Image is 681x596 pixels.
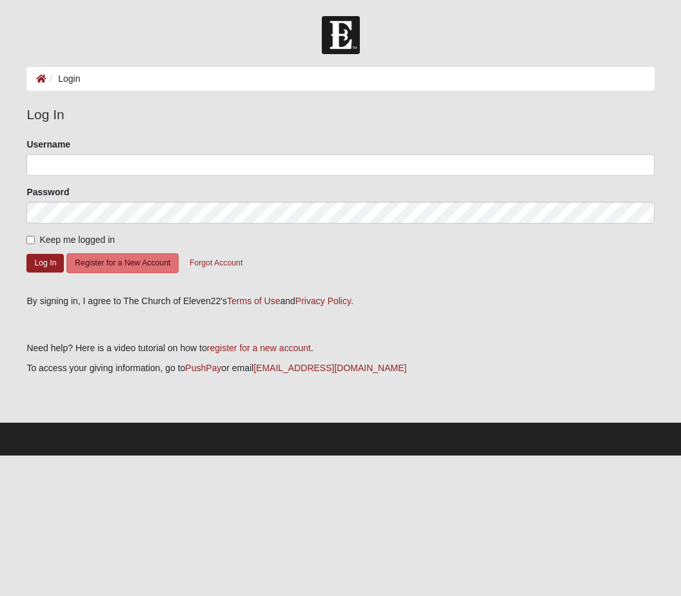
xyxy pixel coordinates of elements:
button: Log In [26,254,64,273]
div: By signing in, I agree to The Church of Eleven22's and . [26,294,654,308]
a: PushPay [185,363,221,373]
label: Username [26,138,70,151]
span: Keep me logged in [39,235,115,245]
p: Need help? Here is a video tutorial on how to . [26,341,654,355]
img: Church of Eleven22 Logo [322,16,360,54]
label: Password [26,186,69,198]
a: Terms of Use [227,296,280,306]
legend: Log In [26,104,654,125]
button: Register for a New Account [66,253,179,273]
a: Privacy Policy [295,296,351,306]
p: To access your giving information, go to or email [26,361,654,375]
input: Keep me logged in [26,236,35,244]
a: register for a new account [207,343,311,353]
li: Login [46,72,80,86]
button: Forgot Account [181,253,251,273]
a: [EMAIL_ADDRESS][DOMAIN_NAME] [253,363,406,373]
